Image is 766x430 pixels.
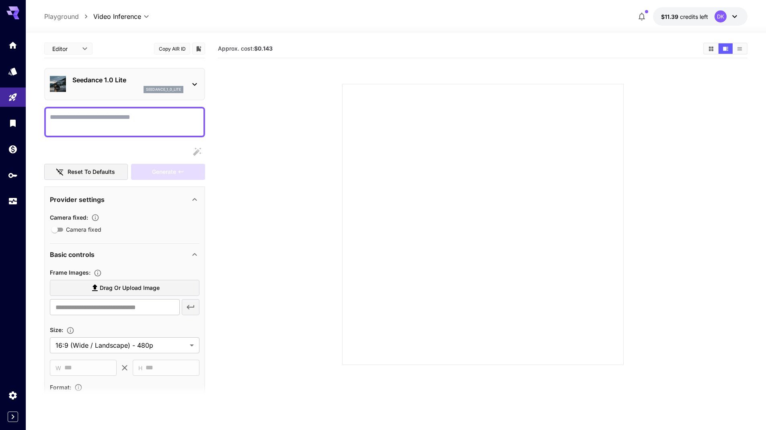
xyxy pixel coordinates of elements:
span: Camera fixed [66,225,101,234]
label: Drag or upload image [50,280,199,296]
span: H [138,363,142,373]
button: Adjust the dimensions of the generated image by specifying its width and height in pixels, or sel... [63,326,78,334]
div: API Keys [8,170,18,180]
p: Provider settings [50,195,105,204]
button: Reset to defaults [44,164,128,180]
button: Show media in list view [733,43,747,54]
span: Approx. cost: [218,45,273,52]
span: Size : [50,326,63,333]
a: Playground [44,12,79,21]
button: Show media in video view [719,43,733,54]
button: Expand sidebar [8,412,18,422]
div: Settings [8,390,18,400]
p: Seedance 1.0 Lite [72,75,183,85]
b: $0.143 [254,45,273,52]
span: Camera fixed : [50,214,88,221]
span: Editor [52,45,77,53]
span: 16:9 (Wide / Landscape) - 480p [55,340,187,350]
p: Basic controls [50,250,94,259]
button: Copy AIR ID [154,43,190,55]
div: Playground [8,92,18,102]
div: Home [8,40,18,50]
button: Choose the file format for the output video. [71,383,86,391]
button: Add to library [195,44,202,53]
div: Provider settings [50,190,199,209]
button: Upload frame images. [90,269,105,277]
div: Basic controls [50,245,199,264]
div: Show media in grid viewShow media in video viewShow media in list view [703,43,748,55]
div: Wallet [8,144,18,154]
div: Library [8,118,18,128]
span: Drag or upload image [100,283,160,293]
div: Models [8,66,18,76]
div: $11.3946 [661,12,708,21]
button: $11.3946DK [653,7,748,26]
span: W [55,363,61,373]
p: seedance_1_0_lite [146,87,181,92]
span: Video Inference [93,12,141,21]
div: DK [715,10,727,22]
span: Frame Images : [50,269,90,276]
span: credits left [680,13,708,20]
span: Format : [50,384,71,391]
nav: breadcrumb [44,12,93,21]
div: Seedance 1.0 Liteseedance_1_0_lite [50,72,199,96]
div: Usage [8,196,18,206]
span: $11.39 [661,13,680,20]
button: Show media in grid view [704,43,718,54]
